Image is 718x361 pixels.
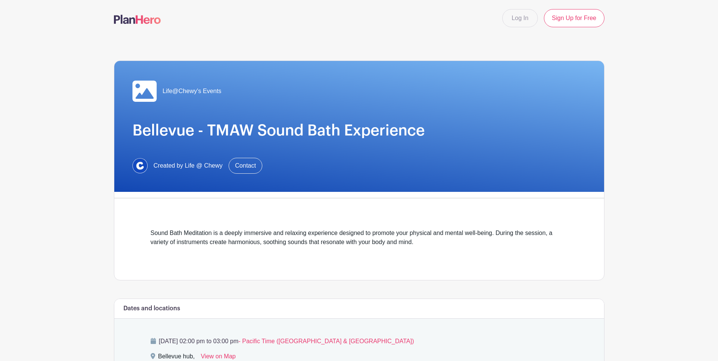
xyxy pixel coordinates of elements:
[502,9,538,27] a: Log In
[114,15,161,24] img: logo-507f7623f17ff9eddc593b1ce0a138ce2505c220e1c5a4e2b4648c50719b7d32.svg
[238,338,414,344] span: - Pacific Time ([GEOGRAPHIC_DATA] & [GEOGRAPHIC_DATA])
[163,87,221,96] span: Life@Chewy's Events
[123,305,180,312] h6: Dates and locations
[132,158,148,173] img: 1629734264472.jfif
[544,9,604,27] a: Sign Up for Free
[132,121,586,140] h1: Bellevue - TMAW Sound Bath Experience
[229,158,262,174] a: Contact
[151,229,568,256] div: Sound Bath Meditation is a deeply immersive and relaxing experience designed to promote your phys...
[154,161,223,170] span: Created by Life @ Chewy
[151,337,568,346] p: [DATE] 02:00 pm to 03:00 pm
